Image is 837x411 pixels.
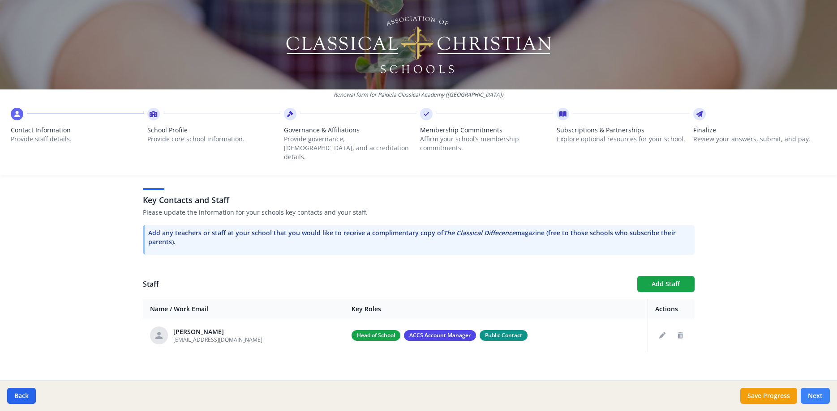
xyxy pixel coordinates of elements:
[648,299,695,319] th: Actions
[148,229,691,246] p: Add any teachers or staff at your school that you would like to receive a complimentary copy of m...
[557,126,690,135] span: Subscriptions & Partnerships
[284,135,417,161] p: Provide governance, [DEMOGRAPHIC_DATA], and accreditation details.
[11,126,144,135] span: Contact Information
[143,208,695,217] p: Please update the information for your schools key contacts and your staff.
[143,194,695,206] h3: Key Contacts and Staff
[344,299,648,319] th: Key Roles
[7,388,36,404] button: Back
[143,279,630,289] h1: Staff
[801,388,830,404] button: Next
[284,126,417,135] span: Governance & Affiliations
[557,135,690,144] p: Explore optional resources for your school.
[147,126,280,135] span: School Profile
[693,135,826,144] p: Review your answers, submit, and pay.
[11,135,144,144] p: Provide staff details.
[443,229,515,237] i: The Classical Difference
[143,299,344,319] th: Name / Work Email
[352,330,400,341] span: Head of School
[404,330,476,341] span: ACCS Account Manager
[480,330,528,341] span: Public Contact
[637,276,695,292] button: Add Staff
[173,336,262,343] span: [EMAIL_ADDRESS][DOMAIN_NAME]
[655,328,670,343] button: Edit staff
[673,328,687,343] button: Delete staff
[284,13,553,76] img: Logo
[420,126,553,135] span: Membership Commitments
[693,126,826,135] span: Finalize
[147,135,280,144] p: Provide core school information.
[173,327,262,336] div: [PERSON_NAME]
[740,388,797,404] button: Save Progress
[420,135,553,153] p: Affirm your school’s membership commitments.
